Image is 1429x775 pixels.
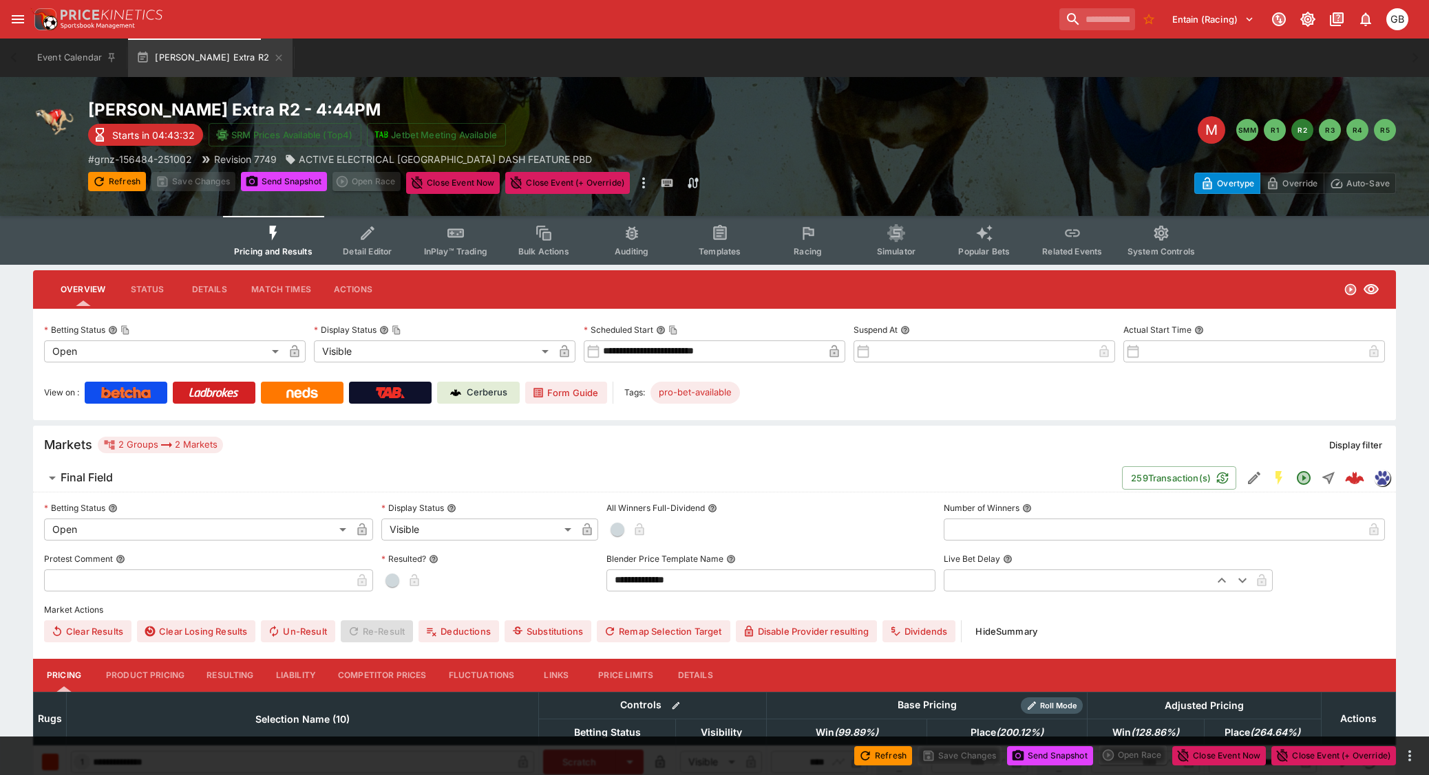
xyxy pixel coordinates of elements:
[996,724,1044,741] em: ( 200.12 %)
[29,39,125,77] button: Event Calendar
[406,172,500,194] button: Close Event Now
[1264,119,1286,141] button: R1
[44,502,105,514] p: Betting Status
[6,7,30,32] button: open drawer
[606,553,723,565] p: Blender Price Template Name
[44,340,284,362] div: Open
[1345,468,1364,488] img: logo-cerberus--red.svg
[88,99,742,120] h2: Copy To Clipboard
[44,324,105,336] p: Betting Status
[650,382,740,404] div: Betting Target: cerberus
[1291,119,1313,141] button: R2
[44,437,92,452] h5: Markets
[1295,470,1312,486] svg: Open
[1042,246,1102,256] span: Related Events
[1346,176,1390,190] p: Auto-Save
[429,554,438,564] button: Resulted?
[44,382,79,404] label: View on :
[505,620,591,642] button: Substitutions
[128,39,293,77] button: [PERSON_NAME] Extra R2
[1321,434,1390,456] button: Display filter
[1341,464,1368,492] a: 629c39b9-b351-4049-93f6-0fa7b8b31a52
[1022,503,1032,513] button: Number of Winners
[854,324,898,336] p: Suspend At
[103,437,218,453] div: 2 Groups 2 Markets
[624,382,645,404] label: Tags:
[1097,724,1194,741] span: excl. Emergencies (128.86%)
[108,325,118,335] button: Betting StatusCopy To Clipboard
[1138,8,1160,30] button: No Bookmarks
[374,128,388,142] img: jetbet-logo.svg
[892,697,962,714] div: Base Pricing
[1260,173,1324,194] button: Override
[1319,119,1341,141] button: R3
[44,600,1385,620] label: Market Actions
[286,387,317,398] img: Neds
[381,502,444,514] p: Display Status
[967,620,1046,642] button: HideSummary
[615,246,648,256] span: Auditing
[667,697,685,714] button: Bulk edit
[1346,119,1368,141] button: R4
[381,553,426,565] p: Resulted?
[95,659,195,692] button: Product Pricing
[234,246,313,256] span: Pricing and Results
[559,724,656,741] span: Betting Status
[332,172,401,191] div: split button
[1172,746,1266,765] button: Close Event Now
[261,620,335,642] button: Un-Result
[379,325,389,335] button: Display StatusCopy To Clipboard
[726,554,736,564] button: Blender Price Template Name
[801,724,893,741] span: excl. Emergencies (99.89%)
[44,553,113,565] p: Protest Comment
[61,470,113,485] h6: Final Field
[112,128,195,142] p: Starts in 04:43:32
[1122,466,1236,490] button: 259Transaction(s)
[882,620,955,642] button: Dividends
[664,659,726,692] button: Details
[854,746,912,765] button: Refresh
[584,324,653,336] p: Scheduled Start
[240,273,322,306] button: Match Times
[88,172,146,191] button: Refresh
[322,273,384,306] button: Actions
[376,387,405,398] img: TabNZ
[1003,554,1013,564] button: Live Bet Delay
[1021,697,1083,714] div: Show/hide Price Roll mode configuration.
[1131,724,1179,741] em: ( 128.86 %)
[1374,470,1390,486] div: grnz
[518,246,569,256] span: Bulk Actions
[1099,745,1167,765] div: split button
[299,152,592,166] p: ACTIVE ELECTRICAL [GEOGRAPHIC_DATA] DASH FEATURE PBD
[223,216,1206,265] div: Event type filters
[538,692,767,719] th: Controls
[116,554,125,564] button: Protest Comment
[1295,7,1320,32] button: Toggle light/dark mode
[635,172,652,194] button: more
[314,324,377,336] p: Display Status
[209,123,361,146] button: SRM Prices Available (Top4)
[195,659,264,692] button: Resulting
[1363,281,1379,298] svg: Visible
[597,620,730,642] button: Remap Selection Target
[1236,119,1396,141] nav: pagination navigation
[265,659,327,692] button: Liability
[1375,470,1390,485] img: grnz
[1194,173,1260,194] button: Overtype
[1291,466,1316,490] button: Open
[955,724,1059,741] span: excl. Emergencies (200.12%)
[343,246,392,256] span: Detail Editor
[1236,119,1258,141] button: SMM
[1164,8,1262,30] button: Select Tenant
[1324,173,1396,194] button: Auto-Save
[467,386,507,400] p: Cerberus
[794,246,822,256] span: Racing
[447,503,456,513] button: Display Status
[1324,7,1349,32] button: Documentation
[587,659,664,692] button: Price Limits
[50,273,116,306] button: Overview
[44,620,131,642] button: Clear Results
[120,325,130,335] button: Copy To Clipboard
[33,99,77,143] img: greyhound_racing.png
